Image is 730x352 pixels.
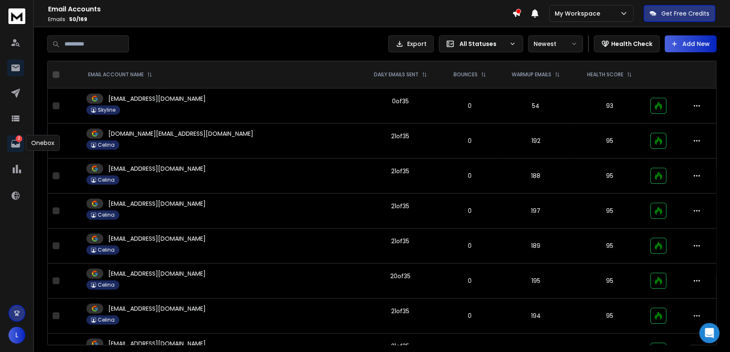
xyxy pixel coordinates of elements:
[574,298,645,333] td: 95
[498,298,574,333] td: 194
[498,159,574,193] td: 188
[446,277,493,285] p: 0
[108,304,206,313] p: [EMAIL_ADDRESS][DOMAIN_NAME]
[574,228,645,263] td: 95
[98,282,115,288] p: Celina
[446,312,493,320] p: 0
[699,323,719,343] div: Open Intercom Messenger
[108,164,206,173] p: [EMAIL_ADDRESS][DOMAIN_NAME]
[98,107,115,113] p: Skyline
[498,89,574,124] td: 54
[108,199,206,208] p: [EMAIL_ADDRESS][DOMAIN_NAME]
[7,135,24,152] a: 2
[459,40,506,48] p: All Statuses
[16,135,22,142] p: 2
[498,124,574,159] td: 192
[108,234,206,243] p: [EMAIL_ADDRESS][DOMAIN_NAME]
[574,263,645,298] td: 95
[498,193,574,228] td: 197
[446,242,493,250] p: 0
[391,342,409,350] div: 21 of 35
[528,35,583,52] button: Newest
[446,137,493,145] p: 0
[574,89,645,124] td: 93
[446,207,493,215] p: 0
[98,142,115,148] p: Celina
[498,228,574,263] td: 189
[661,9,709,18] p: Get Free Credits
[391,167,409,175] div: 21 of 35
[98,247,115,253] p: Celina
[8,327,25,344] button: L
[48,16,512,23] p: Emails :
[454,71,478,78] p: BOUNCES
[594,35,660,52] button: Health Check
[498,263,574,298] td: 195
[98,317,115,323] p: Celina
[98,177,115,183] p: Celina
[644,5,715,22] button: Get Free Credits
[388,35,434,52] button: Export
[108,94,206,103] p: [EMAIL_ADDRESS][DOMAIN_NAME]
[374,71,419,78] p: DAILY EMAILS SENT
[69,16,87,23] span: 50 / 169
[391,307,409,315] div: 21 of 35
[587,71,623,78] p: HEALTH SCORE
[555,9,604,18] p: My Workspace
[574,124,645,159] td: 95
[611,40,652,48] p: Health Check
[391,237,409,245] div: 21 of 35
[108,269,206,278] p: [EMAIL_ADDRESS][DOMAIN_NAME]
[108,339,206,348] p: [EMAIL_ADDRESS][DOMAIN_NAME]
[108,129,253,138] p: [DOMAIN_NAME][EMAIL_ADDRESS][DOMAIN_NAME]
[88,71,152,78] div: EMAIL ACCOUNT NAME
[26,135,60,151] div: Onebox
[392,97,409,105] div: 0 of 35
[574,193,645,228] td: 95
[98,212,115,218] p: Celina
[8,8,25,24] img: logo
[391,202,409,210] div: 21 of 35
[391,132,409,140] div: 21 of 35
[574,159,645,193] td: 95
[446,102,493,110] p: 0
[390,272,411,280] div: 20 of 35
[48,4,512,14] h1: Email Accounts
[665,35,717,52] button: Add New
[446,172,493,180] p: 0
[512,71,551,78] p: WARMUP EMAILS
